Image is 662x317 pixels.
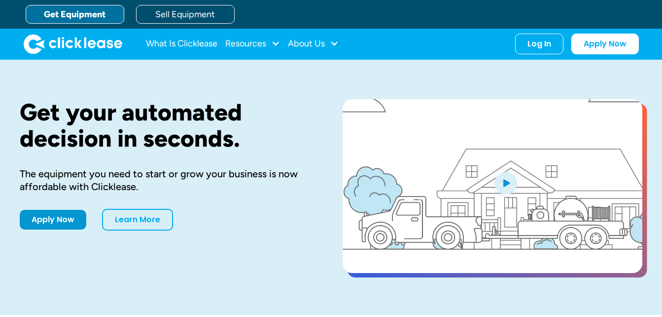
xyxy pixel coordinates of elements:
[146,34,217,54] a: What Is Clicklease
[225,34,280,54] div: Resources
[527,39,551,49] div: Log In
[20,210,86,230] a: Apply Now
[20,99,311,152] h1: Get your automated decision in seconds.
[24,34,122,54] a: home
[20,167,311,193] div: The equipment you need to start or grow your business is now affordable with Clicklease.
[343,99,642,273] a: open lightbox
[102,209,173,231] a: Learn More
[26,5,124,24] a: Get Equipment
[288,34,339,54] div: About Us
[571,34,639,54] a: Apply Now
[24,34,122,54] img: Clicklease logo
[136,5,235,24] a: Sell Equipment
[492,169,519,197] img: Blue play button logo on a light blue circular background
